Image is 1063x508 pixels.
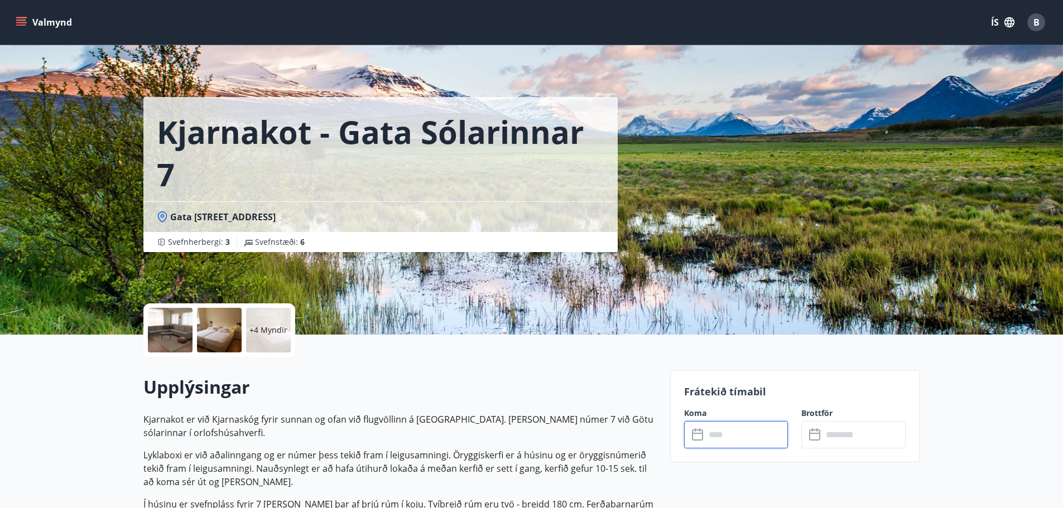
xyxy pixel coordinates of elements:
span: Svefnherbergi : [168,236,230,248]
span: Gata [STREET_ADDRESS] [170,211,276,223]
span: 6 [300,236,305,247]
p: Kjarnakot er við Kjarnaskóg fyrir sunnan og ofan við flugvöllinn á [GEOGRAPHIC_DATA]. [PERSON_NAM... [143,413,657,439]
span: Svefnstæði : [255,236,305,248]
p: +4 Myndir [249,325,287,336]
h1: Kjarnakot - Gata sólarinnar 7 [157,110,604,195]
button: menu [13,12,76,32]
button: B [1023,9,1050,36]
label: Brottför [801,408,906,419]
span: B [1033,16,1040,28]
label: Koma [684,408,788,419]
h2: Upplýsingar [143,375,657,399]
button: ÍS [985,12,1021,32]
span: 3 [225,236,230,247]
p: Frátekið tímabil [684,384,906,399]
p: Lyklaboxi er við aðalinngang og er númer þess tekið fram í leigusamningi. Öryggiskerfi er á húsin... [143,448,657,488]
